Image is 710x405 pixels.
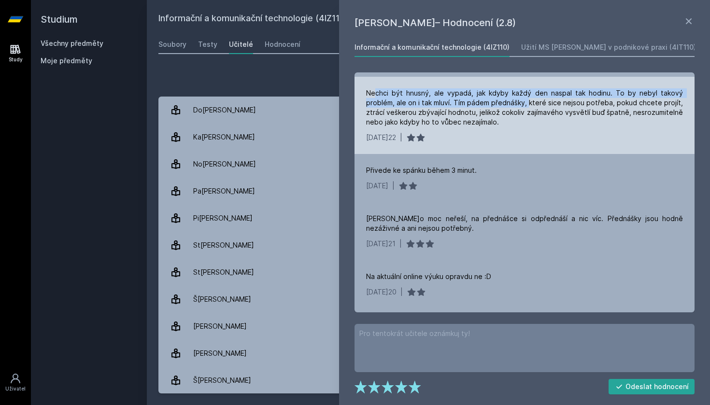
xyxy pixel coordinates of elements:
a: Testy [198,35,217,54]
div: | [399,239,402,249]
a: St[PERSON_NAME] 8 hodnocení 5.0 [158,259,698,286]
a: Do[PERSON_NAME] 22 hodnocení 5.0 [158,97,698,124]
div: Š[PERSON_NAME] [193,290,251,309]
div: St[PERSON_NAME] [193,263,254,282]
div: [DATE] [366,181,388,191]
div: | [392,181,395,191]
a: Pa[PERSON_NAME] 29 hodnocení 2.8 [158,178,698,205]
div: Soubory [158,40,186,49]
a: [PERSON_NAME] 6 hodnocení 4.3 [158,340,698,367]
div: Pi[PERSON_NAME] [193,209,253,228]
button: Odeslat hodnocení [609,379,695,394]
div: Study [9,56,23,63]
a: Pi[PERSON_NAME] 14 hodnocení 3.0 [158,205,698,232]
div: Pa[PERSON_NAME] [193,182,255,201]
div: | [400,287,403,297]
div: Učitelé [229,40,253,49]
div: Na aktuální online výuku opravdu ne :D [366,272,491,281]
a: Study [2,39,29,68]
a: Všechny předměty [41,39,103,47]
a: St[PERSON_NAME] 2 hodnocení 5.0 [158,232,698,259]
div: Přivede ke spánku během 3 minut. [366,166,477,175]
div: | [400,133,402,142]
div: No[PERSON_NAME] [193,154,256,174]
a: [PERSON_NAME] 6 hodnocení 3.8 [158,313,698,340]
div: [PERSON_NAME] [193,317,247,336]
div: Do[PERSON_NAME] [193,100,256,120]
div: [DATE]20 [366,287,397,297]
a: No[PERSON_NAME] 9 hodnocení 4.8 [158,151,698,178]
a: Š[PERSON_NAME] 12 hodnocení 4.8 [158,286,698,313]
span: Moje předměty [41,56,92,66]
div: St[PERSON_NAME] [193,236,254,255]
a: Učitelé [229,35,253,54]
h2: Informační a komunikační technologie (4IZ110) [158,12,590,27]
div: Š[PERSON_NAME] [193,371,251,390]
div: [PERSON_NAME] [193,344,247,363]
a: Š[PERSON_NAME] 4 hodnocení 5.0 [158,367,698,394]
div: Uživatel [5,385,26,392]
div: Testy [198,40,217,49]
div: Hodnocení [265,40,300,49]
div: Nechci být hnusný, ale vypadá, jak kdyby každý den naspal tak hodinu. To by nebyl takový problém,... [366,88,683,127]
a: Ka[PERSON_NAME] 6 hodnocení 1.5 [158,124,698,151]
div: Ka[PERSON_NAME] [193,127,255,147]
a: Hodnocení [265,35,300,54]
div: [PERSON_NAME]o moc neřeší, na přednášce si odpřednáší a nic víc. Přednášky jsou hodně nezáživné a... [366,214,683,233]
a: Soubory [158,35,186,54]
div: [DATE]22 [366,133,396,142]
a: Uživatel [2,368,29,397]
div: [DATE]21 [366,239,396,249]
